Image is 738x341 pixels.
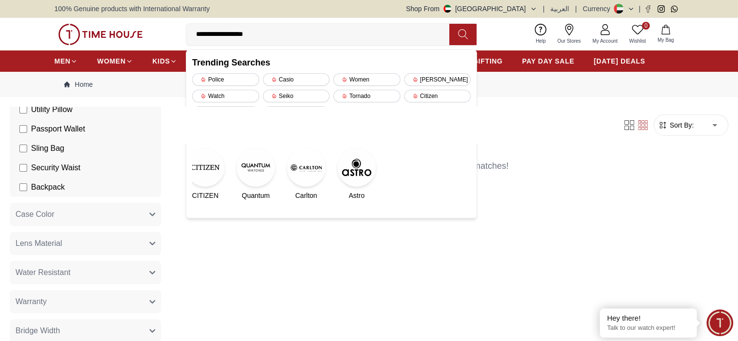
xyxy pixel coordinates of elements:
a: 0Wishlist [623,22,652,47]
span: Warranty [16,296,47,308]
span: | [543,4,545,14]
span: Passport Wallet [31,123,85,135]
a: Our Stores [552,22,587,47]
input: Security Waist [19,164,27,172]
p: Talk to our watch expert! [607,324,689,332]
span: Security Waist [31,162,81,174]
div: watches [263,106,330,119]
input: Utility Pillow [19,106,27,114]
img: Quantum [236,148,275,187]
a: PAY DAY SALE [522,52,574,70]
div: Seiko [263,90,330,102]
span: My Bag [654,36,678,44]
span: Bridge Width [16,325,60,337]
button: Shop From[GEOGRAPHIC_DATA] [406,4,537,14]
button: Case Color [10,203,161,226]
img: Astro [337,148,376,187]
span: 100% Genuine products with International Warranty [54,4,210,14]
a: Instagram [657,5,665,13]
a: CITIZENCITIZEN [192,148,218,200]
span: Sort By: [668,120,694,130]
span: Carlton [295,191,317,200]
div: Casio [263,73,330,86]
span: Backpack [31,181,65,193]
span: My Account [589,37,622,45]
button: العربية [550,4,569,14]
input: Sling Bag [19,145,27,152]
div: Watch [192,90,259,102]
a: KIDS [152,52,177,70]
div: Women [333,73,400,86]
div: Tornado [333,90,400,102]
a: GIFTING [473,52,503,70]
div: Currency [583,4,614,14]
span: Astro [349,191,365,200]
div: [PERSON_NAME] [404,73,471,86]
button: Sort By: [658,120,694,130]
span: PAY DAY SALE [522,56,574,66]
span: [DATE] DEALS [594,56,645,66]
span: GIFTING [473,56,503,66]
div: Hey there! [607,313,689,323]
button: Water Resistant [10,261,161,284]
button: Warranty [10,290,161,313]
span: 0 [642,22,650,30]
img: ... [58,24,143,45]
span: Quantum [242,191,270,200]
span: MEN [54,56,70,66]
span: Water Resistant [16,267,70,278]
img: CITIZEN [186,148,225,187]
span: Help [532,37,550,45]
span: WOMEN [97,56,126,66]
button: My Bag [652,23,680,46]
a: Home [64,80,93,89]
span: Lens Material [16,238,62,249]
a: WOMEN [97,52,133,70]
span: Our Stores [554,37,585,45]
button: Lens Material [10,232,161,255]
span: | [575,4,577,14]
span: KIDS [152,56,170,66]
span: Wishlist [625,37,650,45]
input: Passport Wallet [19,125,27,133]
h2: Trending Searches [192,56,471,69]
img: Carlton [287,148,326,187]
a: Whatsapp [671,5,678,13]
input: Backpack [19,183,27,191]
span: | [639,4,640,14]
a: Help [530,22,552,47]
a: MEN [54,52,78,70]
a: [DATE] DEALS [594,52,645,70]
div: 1300 [192,106,259,119]
div: Police [192,73,259,86]
a: AstroAstro [344,148,370,200]
nav: Breadcrumb [54,72,684,97]
div: Chat Widget [706,309,733,336]
span: Sling Bag [31,143,65,154]
img: United Arab Emirates [443,5,451,13]
span: Case Color [16,209,54,220]
span: Utility Pillow [31,104,72,115]
a: CarltonCarlton [293,148,319,200]
div: Citizen [404,90,471,102]
a: QuantumQuantum [243,148,269,200]
span: CITIZEN [192,191,218,200]
div: We couldn't find any matches! [173,147,728,188]
a: Facebook [644,5,652,13]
